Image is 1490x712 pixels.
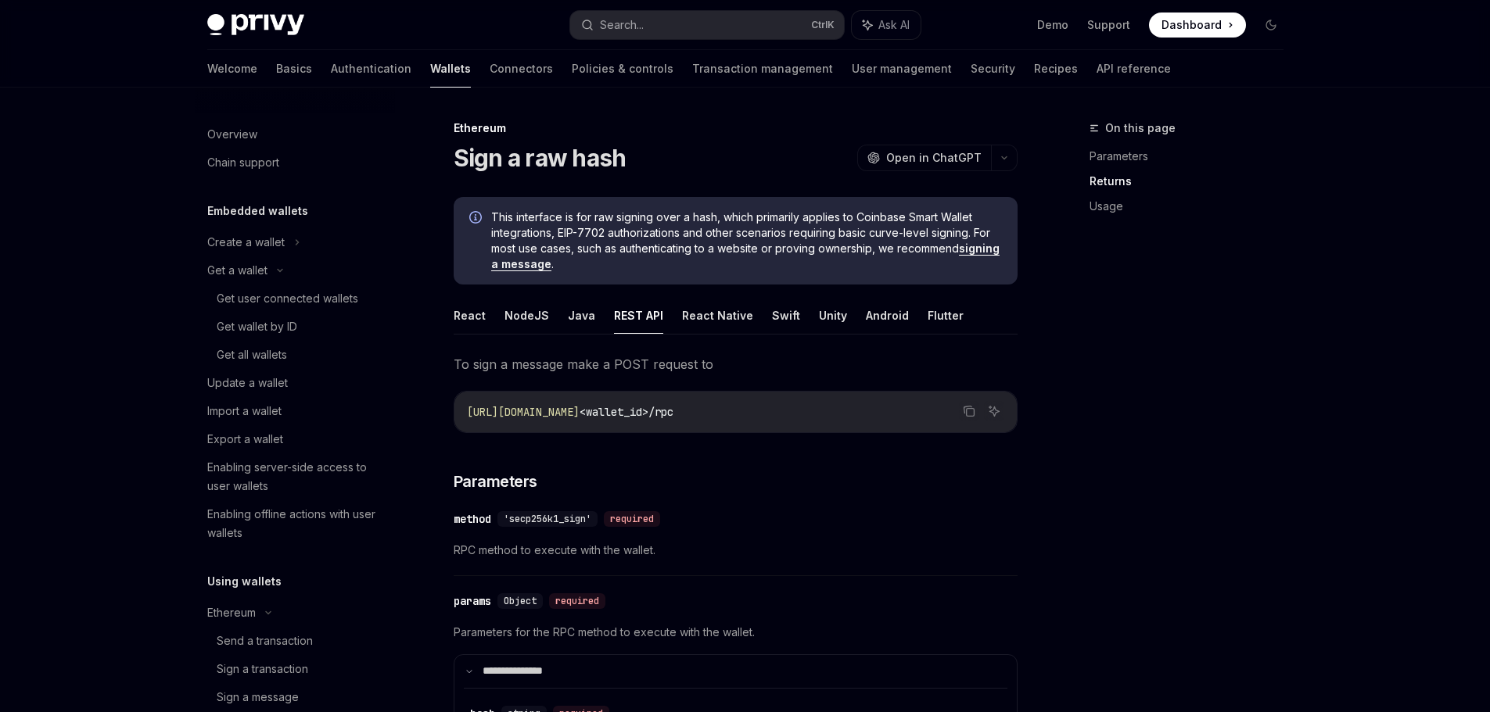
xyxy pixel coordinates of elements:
button: REST API [614,297,663,334]
h5: Using wallets [207,572,282,591]
span: Ask AI [878,17,910,33]
div: Get all wallets [217,345,287,364]
span: On this page [1105,119,1176,138]
div: Ethereum [207,603,256,622]
div: Get user connected wallets [217,289,358,308]
button: React Native [682,297,753,334]
a: Get all wallets [195,341,395,369]
a: Update a wallet [195,369,395,397]
button: Copy the contents from the code block [959,401,979,421]
span: Parameters [454,470,537,492]
a: Demo [1037,17,1068,33]
a: Export a wallet [195,425,395,453]
h1: Sign a raw hash [454,144,627,172]
a: Usage [1090,194,1296,219]
a: Returns [1090,169,1296,194]
div: Get wallet by ID [217,317,297,336]
div: required [604,511,660,527]
a: Policies & controls [572,50,673,88]
a: Get user connected wallets [195,284,395,313]
a: Sign a message [195,683,395,711]
a: Sign a transaction [195,655,395,683]
div: Create a wallet [207,233,285,252]
div: Import a wallet [207,402,282,420]
button: Ask AI [852,11,921,39]
span: Parameters for the RPC method to execute with the wallet. [454,623,1018,642]
h5: Embedded wallets [207,202,308,220]
div: Ethereum [454,120,1018,136]
a: Support [1087,17,1130,33]
a: Welcome [207,50,257,88]
span: This interface is for raw signing over a hash, which primarily applies to Coinbase Smart Wallet i... [491,209,1002,272]
span: <wallet_id>/rpc [580,405,673,419]
a: Security [971,50,1015,88]
a: Get wallet by ID [195,313,395,341]
button: Java [568,297,595,334]
a: Parameters [1090,144,1296,169]
a: Wallets [430,50,471,88]
a: Enabling server-side access to user wallets [195,453,395,500]
div: params [454,593,491,609]
span: Open in ChatGPT [886,150,982,166]
div: Sign a transaction [217,660,308,678]
div: Export a wallet [207,430,283,449]
div: Chain support [207,153,279,172]
a: Authentication [331,50,411,88]
a: User management [852,50,952,88]
a: API reference [1097,50,1171,88]
span: To sign a message make a POST request to [454,353,1018,375]
span: Ctrl K [811,19,835,31]
button: Toggle dark mode [1258,13,1284,38]
button: Search...CtrlK [570,11,844,39]
svg: Info [469,211,485,227]
a: Chain support [195,148,395,177]
div: method [454,511,491,527]
div: Sign a message [217,688,299,707]
button: Open in ChatGPT [857,145,991,171]
span: 'secp256k1_sign' [504,513,591,525]
span: RPC method to execute with the wallet. [454,541,1018,560]
div: Search... [600,16,644,34]
span: Dashboard [1161,17,1222,33]
button: Android [866,297,909,334]
a: Import a wallet [195,397,395,425]
div: Get a wallet [207,261,267,280]
button: Unity [819,297,847,334]
a: Send a transaction [195,627,395,655]
a: Enabling offline actions with user wallets [195,500,395,547]
div: required [549,593,605,609]
button: React [454,297,486,334]
a: Transaction management [692,50,833,88]
button: Flutter [928,297,964,334]
button: Swift [772,297,800,334]
div: Send a transaction [217,631,313,650]
div: Overview [207,125,257,144]
a: Overview [195,120,395,148]
button: NodeJS [504,297,549,334]
a: Connectors [490,50,553,88]
div: Enabling offline actions with user wallets [207,505,386,542]
div: Update a wallet [207,374,288,392]
span: [URL][DOMAIN_NAME] [467,405,580,419]
a: Dashboard [1149,13,1246,38]
img: dark logo [207,14,304,36]
div: Enabling server-side access to user wallets [207,458,386,496]
button: Ask AI [984,401,1004,421]
a: Basics [276,50,312,88]
a: Recipes [1034,50,1078,88]
span: Object [504,595,537,607]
